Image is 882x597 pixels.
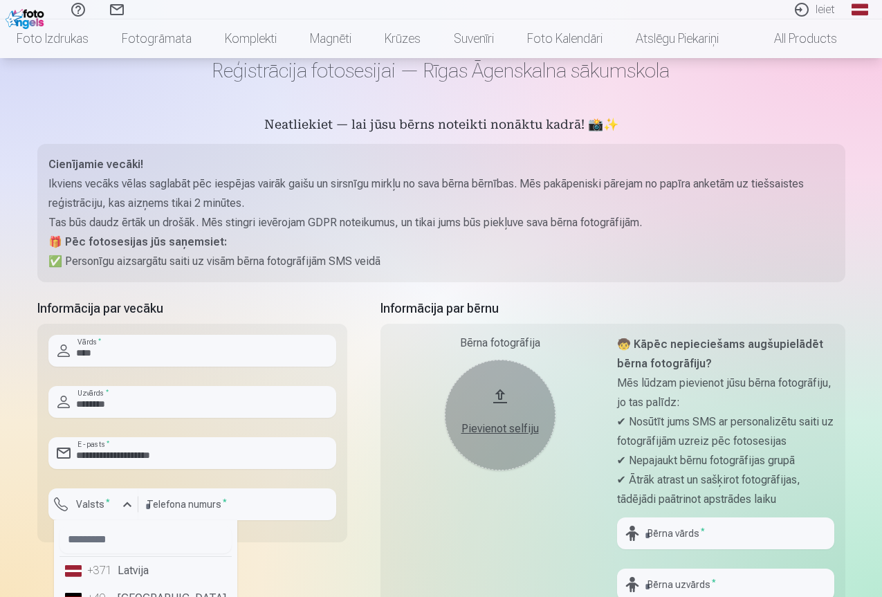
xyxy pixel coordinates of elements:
[208,19,293,58] a: Komplekti
[459,421,542,437] div: Pievienot selfiju
[48,488,138,520] button: Valsts*
[37,116,845,136] h5: Neatliekiet — lai jūsu bērns noteikti nonāktu kadrā! 📸✨
[617,470,834,509] p: ✔ Ātrāk atrast un sašķirot fotogrāfijas, tādējādi paātrinot apstrādes laiku
[380,299,845,318] h5: Informācija par bērnu
[392,335,609,351] div: Bērna fotogrāfija
[37,299,347,318] h5: Informācija par vecāku
[48,174,834,213] p: Ikviens vecāks vēlas saglabāt pēc iespējas vairāk gaišu un sirsnīgu mirkļu no sava bērna bērnības...
[48,213,834,232] p: Tas būs daudz ērtāk un drošāk. Mēs stingri ievērojam GDPR noteikumus, un tikai jums būs piekļuve ...
[437,19,511,58] a: Suvenīri
[293,19,368,58] a: Magnēti
[48,252,834,271] p: ✅ Personīgu aizsargātu saiti uz visām bērna fotogrāfijām SMS veidā
[37,58,845,83] h1: Reģistrācija fotosesijai — Rīgas Āgenskalna sākumskola
[617,412,834,451] p: ✔ Nosūtīt jums SMS ar personalizētu saiti uz fotogrāfijām uzreiz pēc fotosesijas
[368,19,437,58] a: Krūzes
[6,6,48,29] img: /fa1
[48,235,227,248] strong: 🎁 Pēc fotosesijas jūs saņemsiet:
[617,451,834,470] p: ✔ Nepajaukt bērnu fotogrāfijas grupā
[445,360,555,470] button: Pievienot selfiju
[511,19,619,58] a: Foto kalendāri
[617,374,834,412] p: Mēs lūdzam pievienot jūsu bērna fotogrāfiju, jo tas palīdz:
[617,338,823,370] strong: 🧒 Kāpēc nepieciešams augšupielādēt bērna fotogrāfiju?
[48,158,143,171] strong: Cienījamie vecāki!
[71,497,116,511] label: Valsts
[619,19,735,58] a: Atslēgu piekariņi
[59,557,232,585] li: Latvija
[735,19,854,58] a: All products
[87,562,115,579] div: +371
[105,19,208,58] a: Fotogrāmata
